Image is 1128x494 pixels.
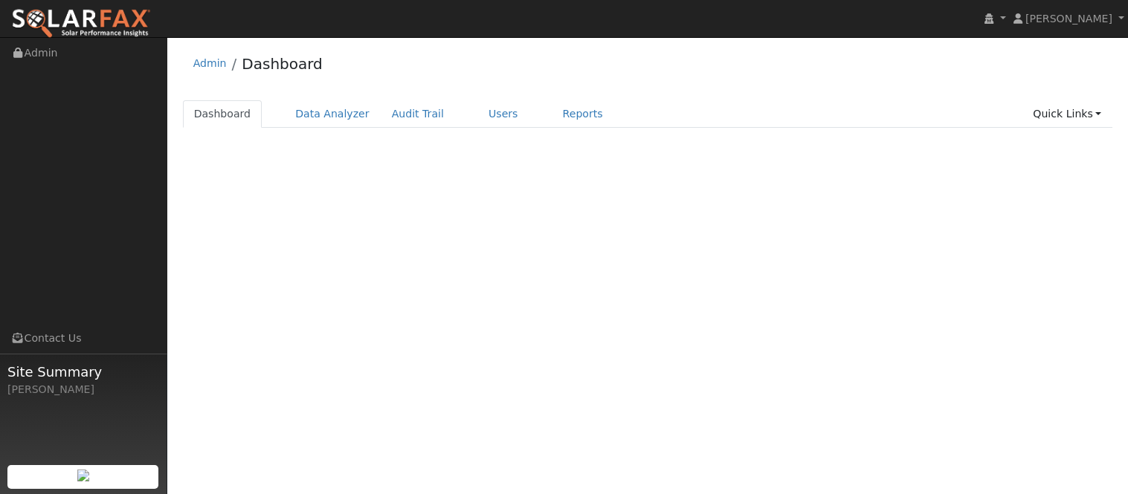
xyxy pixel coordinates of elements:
a: Users [477,100,529,128]
a: Admin [193,57,227,69]
img: retrieve [77,469,89,481]
span: [PERSON_NAME] [1025,13,1112,25]
a: Audit Trail [381,100,455,128]
a: Data Analyzer [284,100,381,128]
a: Dashboard [242,55,323,73]
img: SolarFax [11,8,151,39]
span: Site Summary [7,362,159,382]
div: [PERSON_NAME] [7,382,159,397]
a: Dashboard [183,100,262,128]
a: Reports [552,100,614,128]
a: Quick Links [1022,100,1112,128]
